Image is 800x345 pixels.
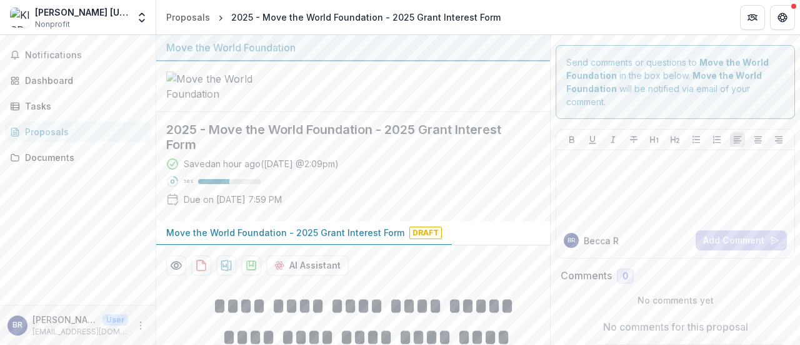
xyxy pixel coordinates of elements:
p: Becca R [584,234,619,247]
p: 50 % [184,177,193,186]
button: Open entity switcher [133,5,151,30]
button: Heading 1 [647,132,662,147]
div: Tasks [25,100,141,113]
button: Get Help [770,5,795,30]
a: Documents [5,147,151,168]
nav: breadcrumb [161,8,506,26]
button: download-proposal [241,255,261,275]
button: Align Left [730,132,745,147]
button: Bullet List [689,132,704,147]
div: 2025 - Move the World Foundation - 2025 Grant Interest Form [231,11,501,24]
button: Ordered List [709,132,724,147]
p: [EMAIL_ADDRESS][DOMAIN_NAME] [32,326,128,337]
a: Tasks [5,96,151,116]
a: Proposals [5,121,151,142]
span: Draft [409,227,442,239]
div: Saved an hour ago ( [DATE] @ 2:09pm ) [184,157,339,170]
button: Align Right [771,132,786,147]
h2: Comments [561,270,612,282]
button: download-proposal [191,255,211,275]
div: Send comments or questions to in the box below. will be notified via email of your comment. [556,45,795,119]
p: [PERSON_NAME] [32,313,97,326]
img: KIPP Massachusetts - Lynn [10,8,30,28]
div: [PERSON_NAME] [US_STATE] - [GEOGRAPHIC_DATA] [35,6,128,19]
p: User [102,314,128,326]
button: Italicize [606,132,621,147]
div: Documents [25,151,141,164]
div: Proposals [25,125,141,138]
div: Becca Root [12,321,22,329]
h2: 2025 - Move the World Foundation - 2025 Grant Interest Form [166,122,520,152]
div: Dashboard [25,74,141,87]
button: Partners [740,5,765,30]
button: Underline [585,132,600,147]
p: Move the World Foundation - 2025 Grant Interest Form [166,226,404,239]
span: 0 [622,271,628,282]
button: Add Comment [696,230,787,250]
button: More [133,318,148,333]
button: download-proposal [216,255,236,275]
button: Notifications [5,45,151,65]
button: AI Assistant [266,255,349,275]
img: Move the World Foundation [166,71,291,101]
button: Preview f09f4b05-eff3-467e-90a2-1b66f2199ee7-0.pdf [166,255,186,275]
button: Align Center [751,132,766,147]
button: Strike [626,132,641,147]
button: Bold [564,132,579,147]
div: Move the World Foundation [166,40,540,55]
a: Dashboard [5,70,151,91]
div: Proposals [166,11,210,24]
p: Due on [DATE] 7:59 PM [184,193,282,206]
p: No comments for this proposal [603,319,748,334]
button: Heading 2 [667,132,682,147]
span: Nonprofit [35,19,70,30]
p: No comments yet [561,294,790,307]
a: Proposals [161,8,215,26]
div: Becca Root [567,237,575,244]
span: Notifications [25,50,146,61]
